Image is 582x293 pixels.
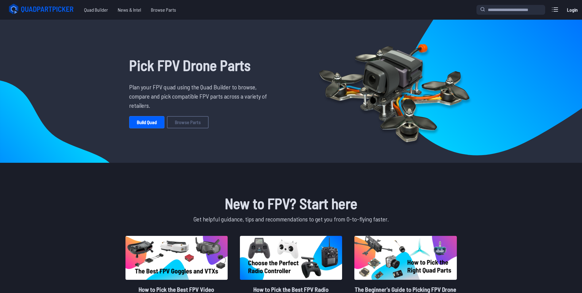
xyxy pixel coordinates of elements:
img: image of post [240,236,342,280]
p: Get helpful guidance, tips and recommendations to get you from 0-to-flying faster. [124,214,458,224]
a: Quad Builder [79,4,113,16]
a: Browse Parts [146,4,181,16]
a: Login [565,4,580,16]
h1: Pick FPV Drone Parts [129,54,272,76]
a: News & Intel [113,4,146,16]
h1: New to FPV? Start here [124,192,458,214]
a: Build Quad [129,116,164,128]
p: Plan your FPV quad using the Quad Builder to browse, compare and pick compatible FPV parts across... [129,82,272,110]
a: Browse Parts [167,116,209,128]
img: image of post [354,236,457,280]
img: image of post [125,236,228,280]
img: Quadcopter [306,30,483,153]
